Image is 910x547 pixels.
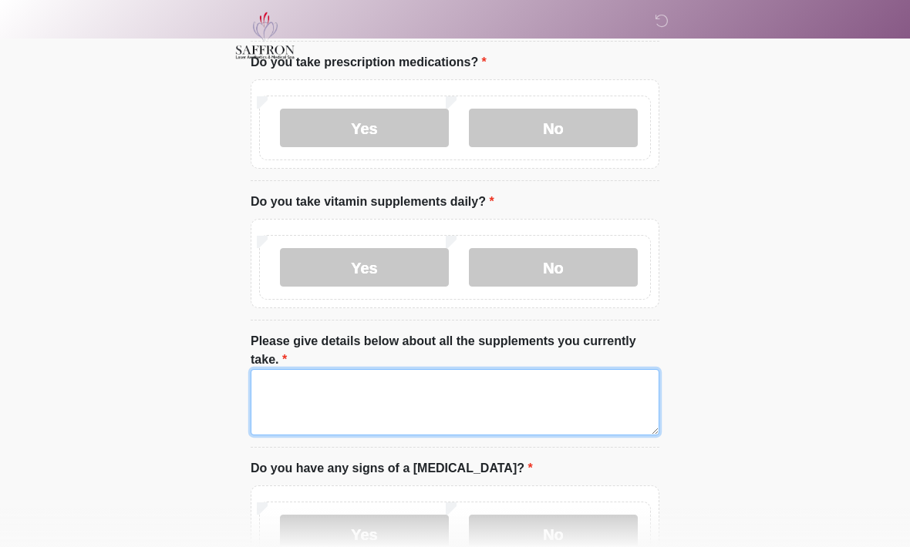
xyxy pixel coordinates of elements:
label: No [469,109,638,147]
img: Saffron Laser Aesthetics and Medical Spa Logo [235,12,295,59]
label: Do you have any signs of a [MEDICAL_DATA]? [251,459,533,478]
label: Do you take vitamin supplements daily? [251,193,494,211]
label: Yes [280,109,449,147]
label: No [469,248,638,287]
label: Please give details below about all the supplements you currently take. [251,332,659,369]
label: Yes [280,248,449,287]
